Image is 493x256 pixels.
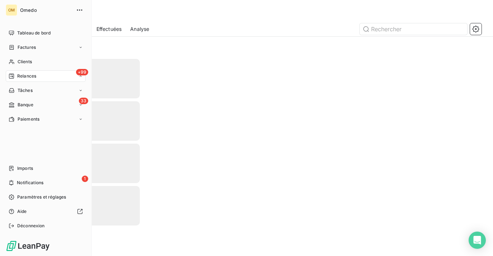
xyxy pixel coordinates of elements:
[17,223,45,229] span: Déconnexion
[17,208,27,215] span: Aide
[76,69,88,75] span: +99
[17,165,33,172] span: Imports
[17,194,66,200] span: Paramètres et réglages
[360,23,467,35] input: Rechercher
[18,87,33,94] span: Tâches
[79,98,88,104] span: 33
[96,25,122,33] span: Effectuées
[6,240,50,252] img: Logo LeanPay
[17,73,36,79] span: Relances
[17,30,51,36] span: Tableau de bord
[6,4,17,16] div: OM
[18,116,39,122] span: Paiements
[18,102,33,108] span: Banque
[6,206,86,217] a: Aide
[17,180,43,186] span: Notifications
[130,25,149,33] span: Analyse
[469,232,486,249] div: Open Intercom Messenger
[18,59,32,65] span: Clients
[18,44,36,51] span: Factures
[82,176,88,182] span: 1
[20,7,72,13] span: Omedo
